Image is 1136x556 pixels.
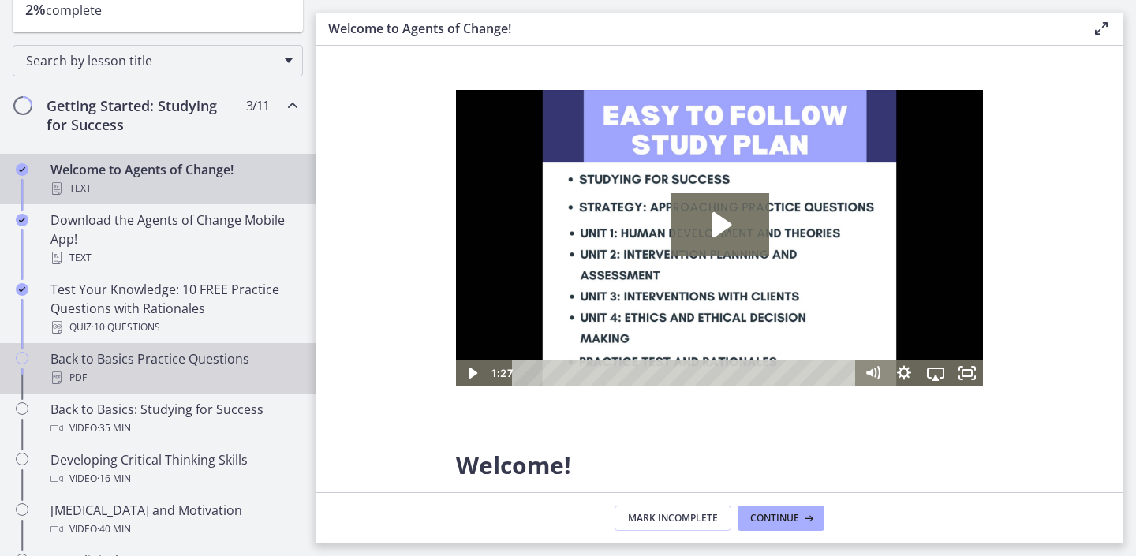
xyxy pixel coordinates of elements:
[464,270,495,297] button: Airplay
[50,400,297,438] div: Back to Basics: Studying for Success
[97,520,131,539] span: · 40 min
[16,163,28,176] i: Completed
[50,450,297,488] div: Developing Critical Thinking Skills
[456,491,983,548] p: We are grateful that you have placed your trust in Agents of Change to assist you in preparing fo...
[615,506,731,531] button: Mark Incomplete
[13,45,303,76] div: Search by lesson title
[738,506,824,531] button: Continue
[50,160,297,198] div: Welcome to Agents of Change!
[50,211,297,267] div: Download the Agents of Change Mobile App!
[215,103,313,166] button: Play Video: c1o6hcmjueu5qasqsu00.mp4
[47,96,239,134] h2: Getting Started: Studying for Success
[16,214,28,226] i: Completed
[68,270,393,297] div: Playbar
[50,318,297,337] div: Quiz
[50,179,297,198] div: Text
[50,419,297,438] div: Video
[26,52,277,69] span: Search by lesson title
[50,248,297,267] div: Text
[92,318,160,337] span: · 10 Questions
[628,512,718,524] span: Mark Incomplete
[50,469,297,488] div: Video
[97,419,131,438] span: · 35 min
[750,512,799,524] span: Continue
[432,270,464,297] button: Show settings menu
[50,501,297,539] div: [MEDICAL_DATA] and Motivation
[401,270,432,297] button: Mute
[50,349,297,387] div: Back to Basics Practice Questions
[97,469,131,488] span: · 16 min
[328,19,1067,38] h3: Welcome to Agents of Change!
[495,270,527,297] button: Fullscreen
[16,283,28,296] i: Completed
[50,520,297,539] div: Video
[50,368,297,387] div: PDF
[246,96,269,115] span: 3 / 11
[50,280,297,337] div: Test Your Knowledge: 10 FREE Practice Questions with Rationales
[456,449,571,481] span: Welcome!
